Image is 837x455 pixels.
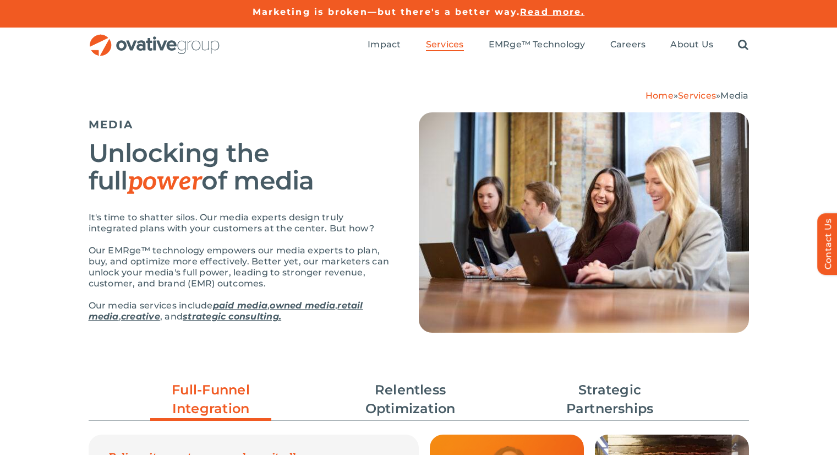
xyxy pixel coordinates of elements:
[368,39,401,51] a: Impact
[670,39,713,50] span: About Us
[121,311,160,322] a: creative
[183,311,281,322] a: strategic consulting.
[645,90,749,101] span: » »
[89,118,391,131] h5: MEDIA
[645,90,674,101] a: Home
[678,90,716,101] a: Services
[89,300,391,322] p: Our media services include , , , , and
[670,39,713,51] a: About Us
[89,300,363,322] a: retail media
[610,39,646,50] span: Careers
[213,300,267,311] a: paid media
[520,7,584,17] a: Read more.
[368,39,401,50] span: Impact
[419,112,749,333] img: Media – Hero
[426,39,464,51] a: Services
[738,39,748,51] a: Search
[150,381,271,424] a: Full-Funnel Integration
[89,33,221,44] a: OG_Full_horizontal_RGB
[549,381,670,418] a: Strategic Partnerships
[270,300,335,311] a: owned media
[368,28,748,63] nav: Menu
[350,381,471,418] a: Relentless Optimization
[89,245,391,289] p: Our EMRge™ technology empowers our media experts to plan, buy, and optimize more effectively. Bet...
[253,7,521,17] a: Marketing is broken—but there's a better way.
[128,166,202,197] em: power
[89,212,391,234] p: It's time to shatter silos. Our media experts design truly integrated plans with your customers a...
[89,375,749,424] ul: Post Filters
[426,39,464,50] span: Services
[89,139,391,196] h2: Unlocking the full of media
[489,39,586,51] a: EMRge™ Technology
[489,39,586,50] span: EMRge™ Technology
[610,39,646,51] a: Careers
[720,90,748,101] span: Media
